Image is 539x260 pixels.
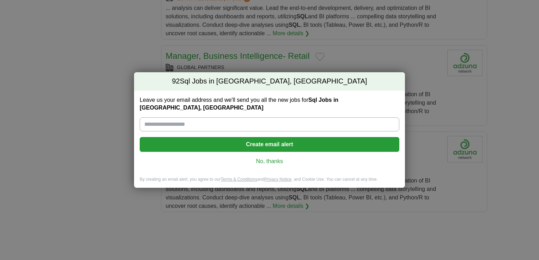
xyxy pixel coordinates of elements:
button: Create email alert [140,137,399,152]
h2: Sql Jobs in [GEOGRAPHIC_DATA], [GEOGRAPHIC_DATA] [134,72,405,91]
strong: Sql Jobs in [GEOGRAPHIC_DATA], [GEOGRAPHIC_DATA] [140,97,338,111]
a: No, thanks [145,157,394,165]
div: By creating an email alert, you agree to our and , and Cookie Use. You can cancel at any time. [134,177,405,188]
label: Leave us your email address and we'll send you all the new jobs for [140,96,399,112]
a: Privacy Notice [265,177,292,182]
span: 92 [172,76,180,86]
a: Terms & Conditions [220,177,257,182]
